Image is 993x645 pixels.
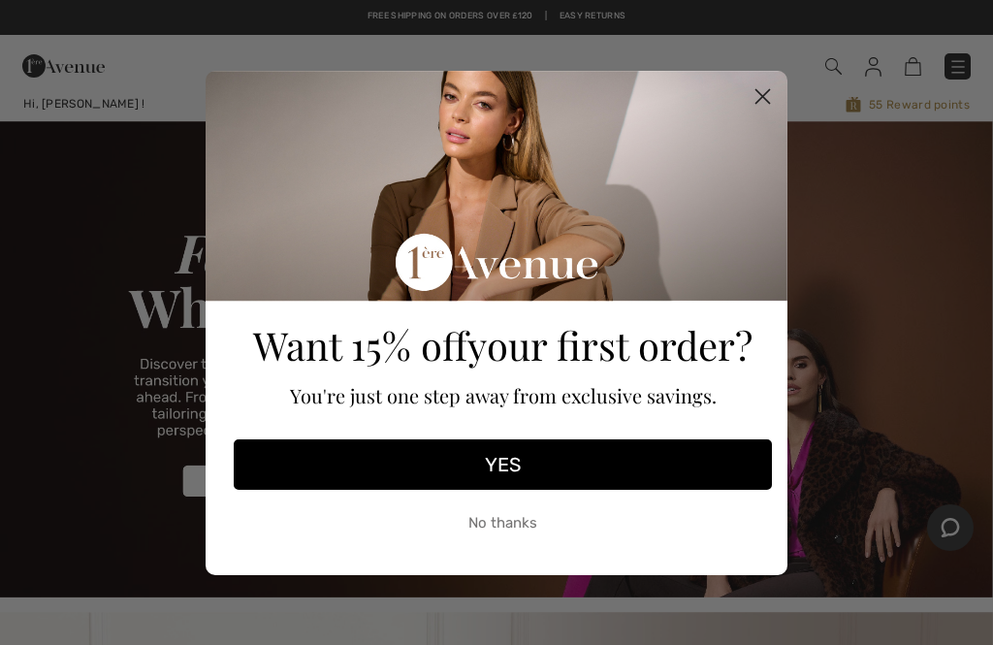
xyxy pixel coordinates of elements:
[234,500,772,548] button: No thanks
[234,439,772,490] button: YES
[253,319,467,371] span: Want 15% off
[467,319,753,371] span: your first order?
[746,80,780,113] button: Close dialog
[290,382,717,408] span: You're just one step away from exclusive savings.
